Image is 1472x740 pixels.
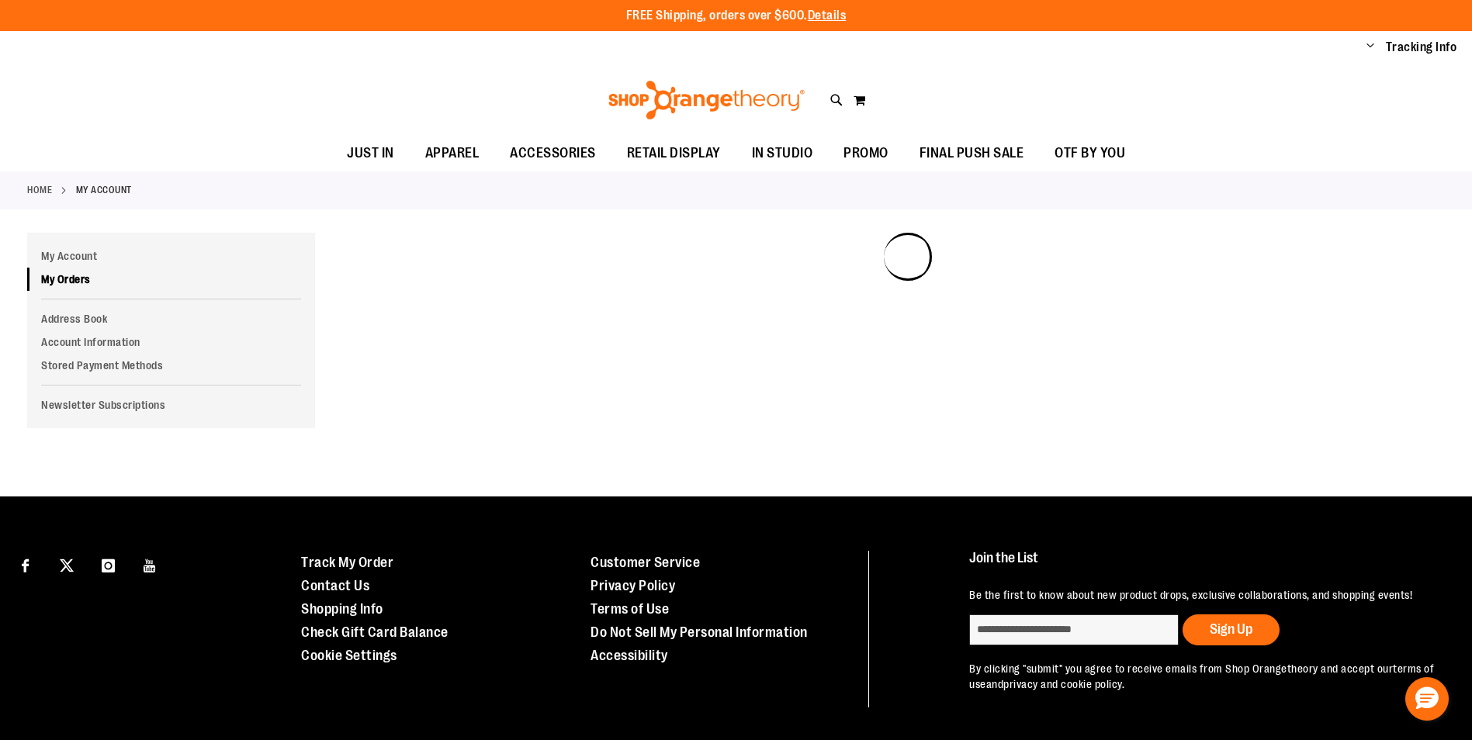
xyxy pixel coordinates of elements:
[626,7,847,25] p: FREE Shipping, orders over $600.
[591,555,700,570] a: Customer Service
[752,136,813,171] span: IN STUDIO
[591,601,669,617] a: Terms of Use
[27,330,315,354] a: Account Information
[828,136,904,171] a: PROMO
[969,661,1436,692] p: By clicking "submit" you agree to receive emails from Shop Orangetheory and accept our and
[1003,678,1124,690] a: privacy and cookie policy.
[1405,677,1449,721] button: Hello, have a question? Let’s chat.
[301,578,369,593] a: Contact Us
[904,136,1040,171] a: FINAL PUSH SALE
[137,551,164,578] a: Visit our Youtube page
[27,393,315,417] a: Newsletter Subscriptions
[736,136,829,171] a: IN STUDIO
[494,136,611,171] a: ACCESSORIES
[27,268,315,291] a: My Orders
[410,136,495,171] a: APPAREL
[54,551,81,578] a: Visit our X page
[301,648,397,663] a: Cookie Settings
[95,551,122,578] a: Visit our Instagram page
[301,555,393,570] a: Track My Order
[27,354,315,377] a: Stored Payment Methods
[331,136,410,171] a: JUST IN
[808,9,847,22] a: Details
[27,183,52,197] a: Home
[591,624,808,640] a: Do Not Sell My Personal Information
[60,558,74,572] img: Twitter
[347,136,394,171] span: JUST IN
[969,587,1436,603] p: Be the first to know about new product drops, exclusive collaborations, and shopping events!
[591,648,668,663] a: Accessibility
[1210,621,1252,637] span: Sign Up
[425,136,480,171] span: APPAREL
[969,551,1436,579] h4: Join the List
[76,183,132,197] strong: My Account
[920,136,1024,171] span: FINAL PUSH SALE
[1386,39,1457,56] a: Tracking Info
[301,624,449,640] a: Check Gift Card Balance
[1039,136,1141,171] a: OTF BY YOU
[301,601,383,617] a: Shopping Info
[606,81,807,119] img: Shop Orangetheory
[510,136,596,171] span: ACCESSORIES
[969,614,1179,645] input: enter email
[969,662,1434,690] a: terms of use
[1183,614,1280,645] button: Sign Up
[12,551,39,578] a: Visit our Facebook page
[1055,136,1125,171] span: OTF BY YOU
[627,136,721,171] span: RETAIL DISPLAY
[591,578,675,593] a: Privacy Policy
[611,136,736,171] a: RETAIL DISPLAY
[27,244,315,268] a: My Account
[1366,40,1374,55] button: Account menu
[843,136,888,171] span: PROMO
[27,307,315,330] a: Address Book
